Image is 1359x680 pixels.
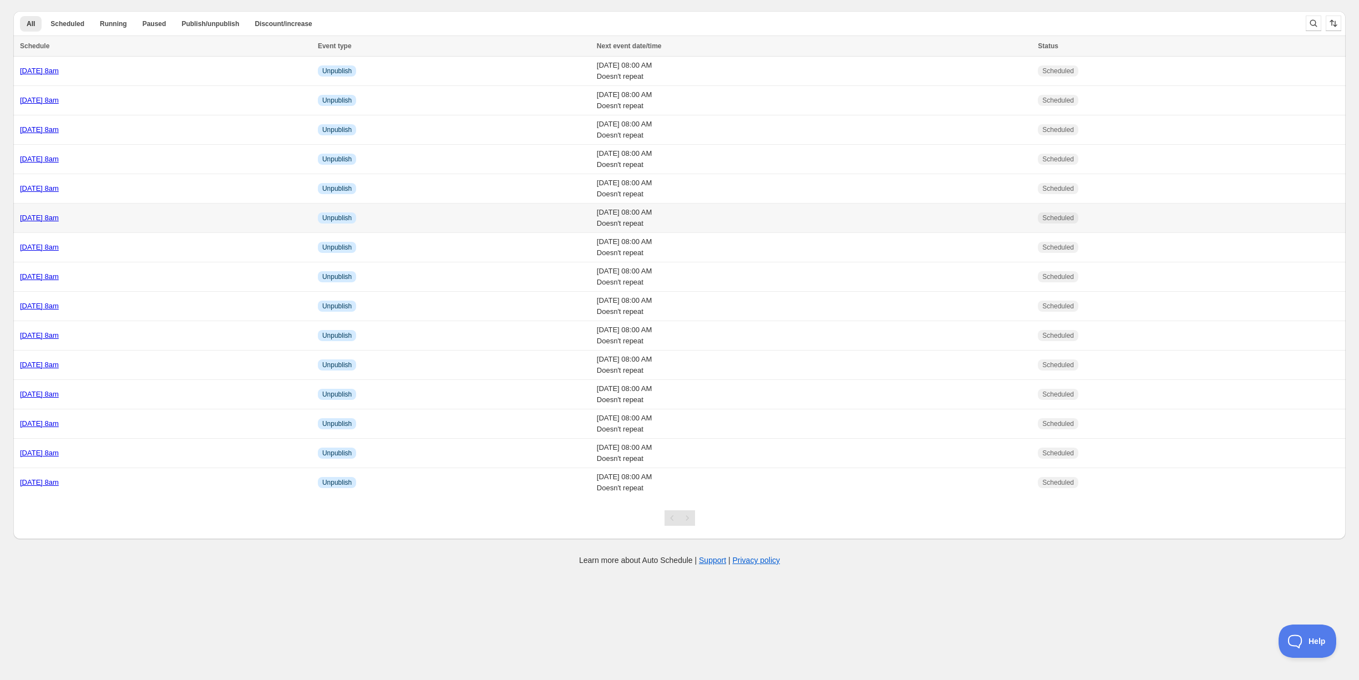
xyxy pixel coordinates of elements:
a: Support [699,556,726,565]
a: [DATE] 8am [20,361,59,369]
a: [DATE] 8am [20,184,59,192]
span: Unpublish [322,155,352,164]
span: Scheduled [50,19,84,28]
span: Unpublish [322,243,352,252]
a: [DATE] 8am [20,272,59,281]
span: Discount/increase [255,19,312,28]
span: Paused [143,19,166,28]
a: [DATE] 8am [20,96,59,104]
p: Learn more about Auto Schedule | | [579,555,780,566]
button: Search and filter results [1306,16,1321,31]
iframe: Toggle Customer Support [1279,625,1337,658]
td: [DATE] 08:00 AM Doesn't repeat [594,351,1035,380]
td: [DATE] 08:00 AM Doesn't repeat [594,145,1035,174]
span: Scheduled [1042,125,1074,134]
a: [DATE] 8am [20,390,59,398]
a: [DATE] 8am [20,331,59,339]
button: Sort the results [1326,16,1341,31]
span: Scheduled [1042,67,1074,75]
td: [DATE] 08:00 AM Doesn't repeat [594,409,1035,439]
a: [DATE] 8am [20,214,59,222]
a: [DATE] 8am [20,155,59,163]
td: [DATE] 08:00 AM Doesn't repeat [594,262,1035,292]
td: [DATE] 08:00 AM Doesn't repeat [594,174,1035,204]
a: [DATE] 8am [20,125,59,134]
a: [DATE] 8am [20,449,59,457]
a: [DATE] 8am [20,243,59,251]
span: Scheduled [1042,478,1074,487]
span: Unpublish [322,449,352,458]
span: Unpublish [322,302,352,311]
span: Publish/unpublish [181,19,239,28]
td: [DATE] 08:00 AM Doesn't repeat [594,380,1035,409]
a: [DATE] 8am [20,419,59,428]
span: Unpublish [322,67,352,75]
span: Scheduled [1042,184,1074,193]
span: Scheduled [1042,214,1074,222]
a: Privacy policy [733,556,780,565]
span: Unpublish [322,184,352,193]
span: All [27,19,35,28]
td: [DATE] 08:00 AM Doesn't repeat [594,233,1035,262]
span: Unpublish [322,390,352,399]
span: Unpublish [322,96,352,105]
span: Unpublish [322,214,352,222]
span: Unpublish [322,478,352,487]
span: Next event date/time [597,42,662,50]
span: Scheduled [1042,96,1074,105]
span: Scheduled [1042,243,1074,252]
span: Scheduled [1042,272,1074,281]
td: [DATE] 08:00 AM Doesn't repeat [594,204,1035,233]
span: Scheduled [1042,390,1074,399]
nav: Pagination [665,510,695,526]
span: Status [1038,42,1058,50]
span: Unpublish [322,361,352,369]
td: [DATE] 08:00 AM Doesn't repeat [594,468,1035,498]
span: Scheduled [1042,302,1074,311]
span: Scheduled [1042,331,1074,340]
td: [DATE] 08:00 AM Doesn't repeat [594,57,1035,86]
td: [DATE] 08:00 AM Doesn't repeat [594,86,1035,115]
a: [DATE] 8am [20,478,59,486]
span: Running [100,19,127,28]
span: Unpublish [322,419,352,428]
span: Schedule [20,42,49,50]
span: Scheduled [1042,419,1074,428]
td: [DATE] 08:00 AM Doesn't repeat [594,115,1035,145]
td: [DATE] 08:00 AM Doesn't repeat [594,321,1035,351]
span: Unpublish [322,272,352,281]
span: Unpublish [322,125,352,134]
td: [DATE] 08:00 AM Doesn't repeat [594,439,1035,468]
span: Scheduled [1042,361,1074,369]
span: Scheduled [1042,155,1074,164]
span: Event type [318,42,352,50]
span: Scheduled [1042,449,1074,458]
span: Unpublish [322,331,352,340]
a: [DATE] 8am [20,67,59,75]
td: [DATE] 08:00 AM Doesn't repeat [594,292,1035,321]
a: [DATE] 8am [20,302,59,310]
